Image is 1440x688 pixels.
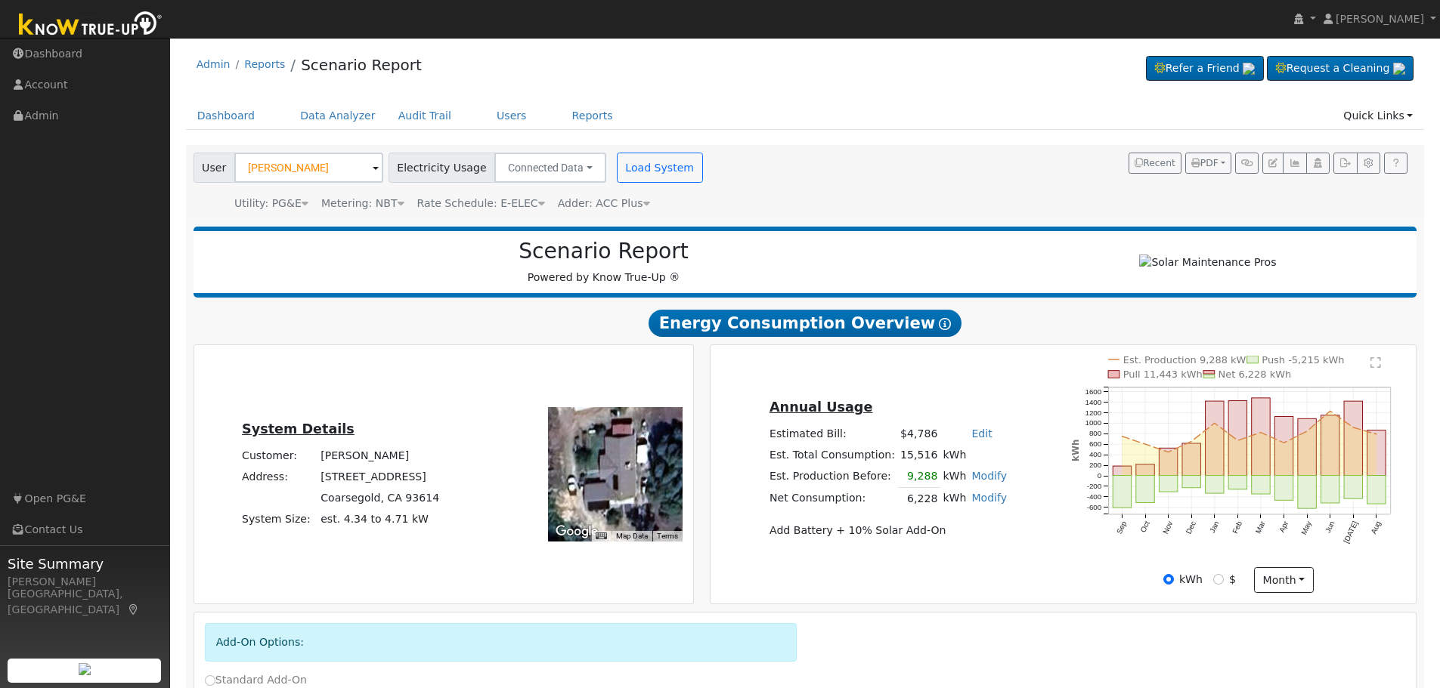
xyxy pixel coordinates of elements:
[766,520,1009,541] td: Add Battery + 10% Solar Add-On
[1136,464,1154,476] rect: onclick=""
[1085,409,1102,417] text: 1200
[1089,461,1102,469] text: 200
[1235,153,1259,174] button: Generate Report Link
[1332,102,1424,130] a: Quick Links
[1254,567,1314,593] button: month
[552,522,602,541] img: Google
[657,532,678,540] a: Terms (opens in new tab)
[1262,354,1345,366] text: Push -5,215 kWh
[240,466,318,487] td: Address:
[596,531,606,541] button: Keyboard shortcuts
[1333,153,1357,174] button: Export Interval Data
[194,153,235,183] span: User
[1231,520,1243,535] text: Feb
[417,197,545,209] span: Alias: ETOUC
[321,513,429,525] span: est. 4.34 to 4.71 kW
[766,466,897,488] td: Est. Production Before:
[1393,63,1405,75] img: retrieve
[766,488,897,510] td: Net Consumption:
[940,488,969,510] td: kWh
[1208,520,1221,534] text: Jan
[898,424,940,445] td: $4,786
[1283,153,1306,174] button: Multi-Series Graph
[898,445,940,466] td: 15,516
[1384,153,1407,174] a: Help Link
[1087,482,1102,490] text: -200
[1089,440,1102,448] text: 600
[561,102,624,130] a: Reports
[1136,476,1154,503] rect: onclick=""
[649,310,962,337] span: Energy Consumption Overview
[209,239,999,264] h2: Scenario Report
[1298,476,1316,509] rect: onclick=""
[8,574,162,590] div: [PERSON_NAME]
[205,623,797,662] div: Add-On Options:
[1167,451,1170,454] circle: onclick=""
[8,554,162,574] span: Site Summary
[971,427,992,440] a: Edit
[939,318,951,330] i: Show Help
[1115,520,1129,535] text: Sep
[1306,430,1309,433] circle: onclick=""
[197,58,231,70] a: Admin
[616,531,648,541] button: Map Data
[1089,429,1102,437] text: 800
[1179,572,1203,588] label: kWh
[1160,448,1178,475] rect: onclick=""
[318,466,442,487] td: [STREET_ADDRESS]
[940,466,969,488] td: kWh
[971,492,1007,504] a: Modify
[1254,520,1267,535] text: Mar
[1357,153,1380,174] button: Settings
[1275,417,1293,476] rect: onclick=""
[1277,520,1290,534] text: Apr
[387,102,463,130] a: Audit Trail
[1228,401,1246,476] rect: onclick=""
[205,675,215,686] input: Standard Add-On
[318,509,442,530] td: System Size
[234,196,308,211] div: Utility: PG&E
[1139,520,1152,534] text: Oct
[321,196,404,211] div: Metering: NBT
[1229,572,1236,588] label: $
[242,421,355,437] u: System Details
[1367,430,1386,476] rect: onclick=""
[1267,56,1414,82] a: Request a Cleaning
[766,424,897,445] td: Estimated Bill:
[1321,415,1339,476] rect: onclick=""
[1087,492,1102,501] text: -400
[1146,56,1264,82] a: Refer a Friend
[1352,426,1355,429] circle: onclick=""
[770,400,872,415] u: Annual Usage
[186,102,267,130] a: Dashboard
[318,488,442,509] td: Coarsegold, CA 93614
[1160,476,1178,492] rect: onclick=""
[494,153,606,183] button: Connected Data
[1324,520,1336,534] text: Jun
[1262,153,1284,174] button: Edit User
[240,509,318,530] td: System Size:
[1121,435,1124,438] circle: onclick=""
[971,470,1007,482] a: Modify
[1252,398,1270,476] rect: onclick=""
[558,196,650,211] div: Adder: ACC Plus
[11,8,170,42] img: Know True-Up
[1163,574,1174,585] input: kWh
[1275,476,1293,501] rect: onclick=""
[79,663,91,675] img: retrieve
[1098,471,1102,480] text: 0
[1087,503,1102,511] text: -600
[898,466,940,488] td: 9,288
[389,153,495,183] span: Electricity Usage
[1070,440,1081,461] text: kWh
[127,603,141,615] a: Map
[1161,520,1174,535] text: Nov
[205,672,307,688] label: Standard Add-On
[1306,153,1330,174] button: Login As
[1182,443,1200,476] rect: onclick=""
[1300,520,1314,536] text: May
[1123,354,1253,366] text: Est. Production 9,288 kWh
[1206,476,1224,494] rect: onclick=""
[1321,476,1339,503] rect: onclick=""
[1213,421,1216,424] circle: onclick=""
